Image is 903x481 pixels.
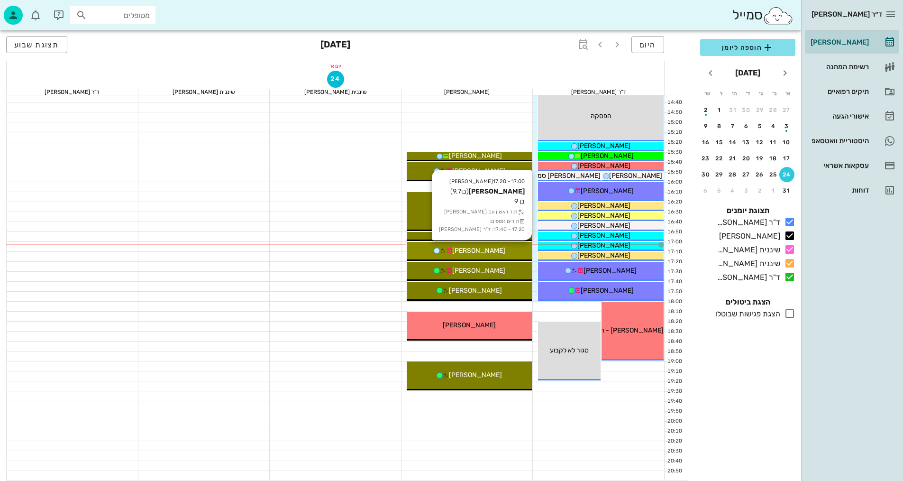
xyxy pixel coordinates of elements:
[779,167,794,182] button: 24
[779,135,794,150] button: 10
[809,112,869,120] div: אישורי הגעה
[752,151,767,166] button: 19
[665,348,684,356] div: 18:50
[701,85,713,102] th: ש׳
[6,36,67,53] button: תצוגת שבוע
[809,137,869,145] div: היסטוריית וואטסאפ
[711,308,780,320] div: הצגת פגישות שבוטלו
[665,298,684,306] div: 18:00
[715,231,780,242] div: [PERSON_NAME]
[401,89,533,95] div: [PERSON_NAME]
[725,167,740,182] button: 28
[739,102,754,118] button: 30
[712,171,727,178] div: 29
[665,318,684,326] div: 18:20
[698,139,713,146] div: 16
[812,10,882,18] span: ד״ר [PERSON_NAME]
[665,467,684,475] div: 20:50
[739,107,754,113] div: 30
[766,167,781,182] button: 25
[766,107,781,113] div: 28
[698,187,713,194] div: 6
[739,135,754,150] button: 13
[739,119,754,134] button: 6
[327,71,344,88] button: 24
[713,258,780,269] div: שיננית [PERSON_NAME]
[138,89,270,95] div: שיננית [PERSON_NAME]
[449,287,502,295] span: [PERSON_NAME]
[809,88,869,95] div: תיקים רפואיים
[725,102,740,118] button: 31
[665,188,684,196] div: 16:10
[577,222,630,230] span: [PERSON_NAME]
[712,187,727,194] div: 5
[713,217,780,228] div: ד"ר [PERSON_NAME]
[712,102,727,118] button: 1
[766,119,781,134] button: 4
[665,398,684,406] div: 19:40
[328,75,344,83] span: 24
[766,155,781,162] div: 18
[752,123,767,129] div: 5
[725,123,740,129] div: 7
[712,151,727,166] button: 22
[665,248,684,256] div: 17:10
[779,187,794,194] div: 31
[766,135,781,150] button: 11
[665,119,684,127] div: 15:00
[443,321,496,329] span: [PERSON_NAME]
[698,151,713,166] button: 23
[725,155,740,162] div: 21
[577,212,630,220] span: [PERSON_NAME]
[725,139,740,146] div: 14
[776,65,794,82] button: חודש שעבר
[739,167,754,182] button: 27
[698,167,713,182] button: 30
[766,151,781,166] button: 18
[725,151,740,166] button: 21
[739,151,754,166] button: 20
[752,171,767,178] div: 26
[739,183,754,198] button: 3
[665,228,684,236] div: 16:50
[741,85,754,102] th: ד׳
[766,187,781,194] div: 1
[766,139,781,146] div: 11
[714,85,727,102] th: ו׳
[752,135,767,150] button: 12
[665,218,684,226] div: 16:40
[766,171,781,178] div: 25
[739,187,754,194] div: 3
[577,142,630,150] span: [PERSON_NAME]
[665,417,684,425] div: 20:00
[698,171,713,178] div: 30
[7,61,664,71] div: יום א׳
[698,123,713,129] div: 9
[270,89,401,95] div: שיננית [PERSON_NAME]
[698,155,713,162] div: 23
[779,102,794,118] button: 27
[449,371,502,379] span: [PERSON_NAME]
[665,139,684,147] div: 15:20
[665,238,684,246] div: 17:00
[805,31,899,54] a: [PERSON_NAME]
[805,129,899,152] a: היסטוריית וואטסאפ
[805,55,899,78] a: רשימת המתנה
[449,152,502,160] span: [PERSON_NAME]
[805,154,899,177] a: עסקאות אשראי
[320,36,350,55] h3: [DATE]
[766,123,781,129] div: 4
[763,6,794,25] img: SmileCloud logo
[712,135,727,150] button: 15
[779,123,794,129] div: 3
[779,151,794,166] button: 17
[665,208,684,216] div: 16:30
[591,112,611,120] span: הפסקה
[14,40,59,49] span: תצוגת שבוע
[581,152,634,160] span: [PERSON_NAME]
[665,447,684,455] div: 20:30
[739,123,754,129] div: 6
[712,139,727,146] div: 15
[779,119,794,134] button: 3
[581,287,634,295] span: [PERSON_NAME]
